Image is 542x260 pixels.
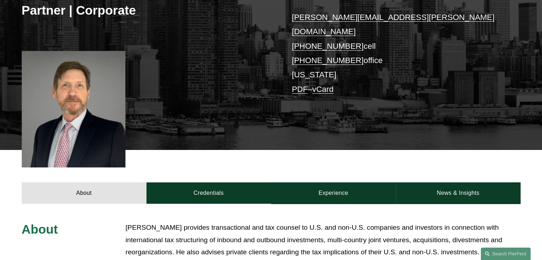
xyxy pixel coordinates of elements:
[396,182,520,204] a: News & Insights
[292,42,364,51] a: [PHONE_NUMBER]
[22,2,271,18] h3: Partner | Corporate
[292,56,364,65] a: [PHONE_NUMBER]
[292,85,308,94] a: PDF
[22,222,58,236] span: About
[292,10,500,97] p: cell office [US_STATE] –
[22,182,146,204] a: About
[146,182,271,204] a: Credentials
[481,248,531,260] a: Search this site
[271,182,396,204] a: Experience
[292,13,495,36] a: [PERSON_NAME][EMAIL_ADDRESS][PERSON_NAME][DOMAIN_NAME]
[312,85,334,94] a: vCard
